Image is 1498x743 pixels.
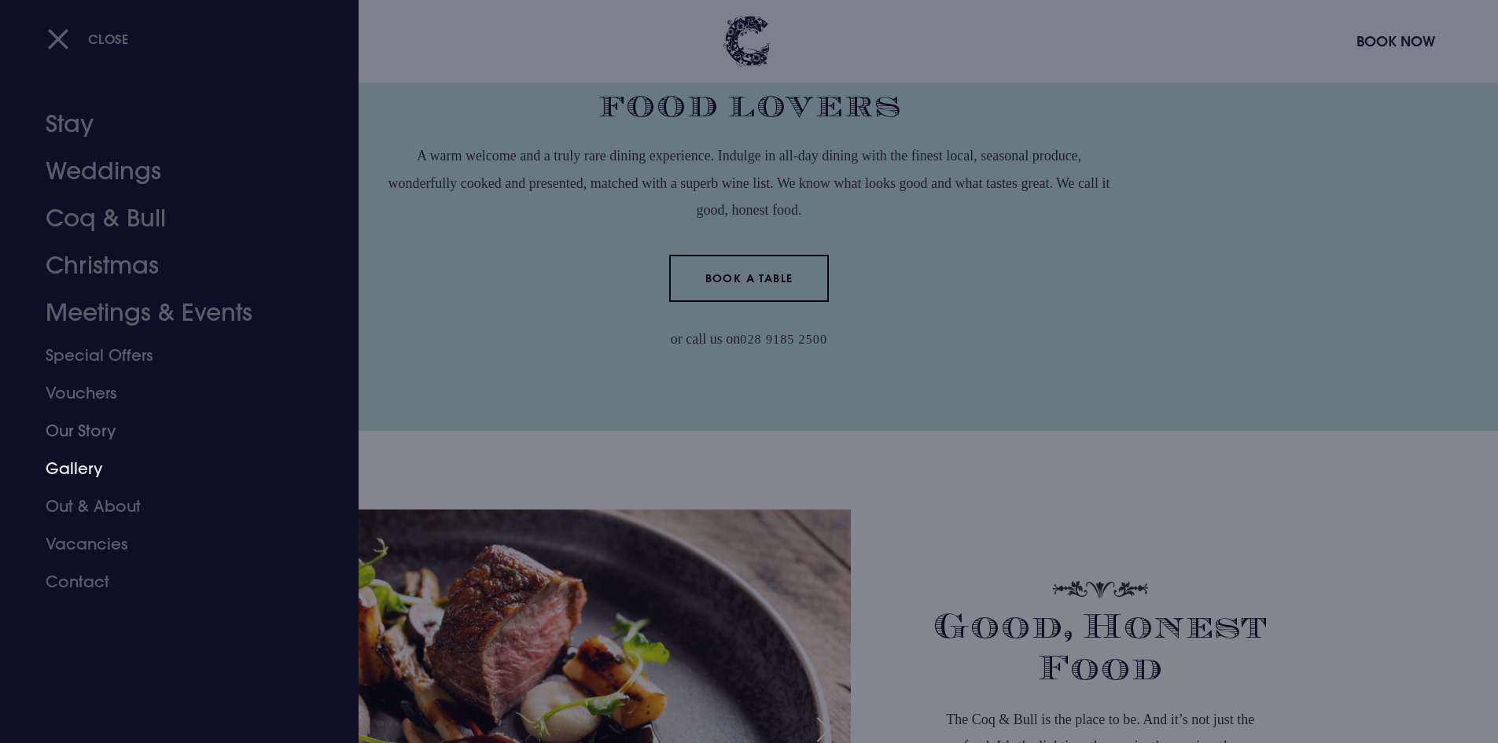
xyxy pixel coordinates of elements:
[46,337,294,374] a: Special Offers
[46,450,294,487] a: Gallery
[46,374,294,412] a: Vouchers
[46,242,294,289] a: Christmas
[46,289,294,337] a: Meetings & Events
[46,487,294,525] a: Out & About
[46,563,294,601] a: Contact
[47,23,129,55] button: Close
[46,148,294,195] a: Weddings
[46,525,294,563] a: Vacancies
[46,412,294,450] a: Our Story
[46,101,294,148] a: Stay
[88,31,129,47] span: Close
[46,195,294,242] a: Coq & Bull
